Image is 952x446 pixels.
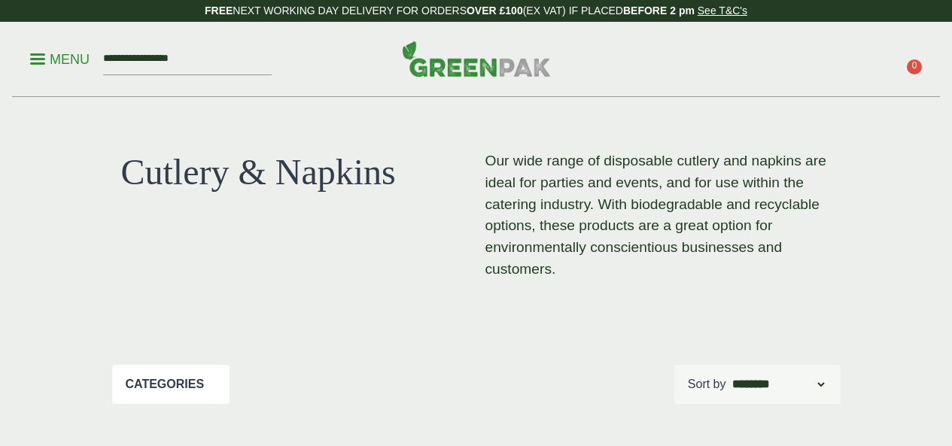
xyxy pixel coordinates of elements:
h1: Cutlery & Napkins [121,150,467,194]
img: GreenPak Supplies [402,41,551,77]
a: See T&C's [698,5,747,17]
p: Categories [126,375,205,393]
select: Shop order [729,375,827,393]
p: Our wide range of disposable cutlery and napkins are ideal for parties and events, and for use wi... [485,150,832,281]
span: 0 [907,59,922,74]
p: Sort by [688,375,726,393]
strong: OVER £100 [467,5,523,17]
p: Menu [30,50,90,68]
strong: FREE [205,5,233,17]
strong: BEFORE 2 pm [623,5,695,17]
a: Menu [30,50,90,65]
